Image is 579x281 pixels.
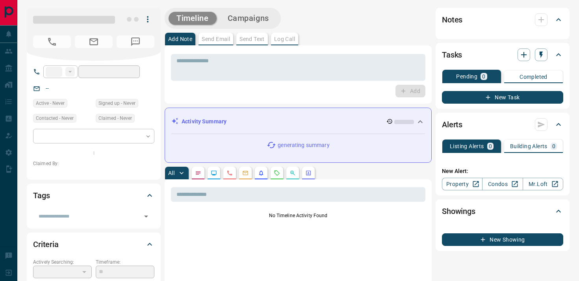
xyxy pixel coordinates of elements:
h2: Tags [33,189,50,202]
p: Add Note [168,36,192,42]
svg: Requests [274,170,280,176]
p: 0 [489,143,492,149]
a: Condos [482,178,523,190]
span: No Number [33,35,71,48]
h2: Criteria [33,238,59,251]
span: No Number [117,35,154,48]
span: Claimed - Never [98,114,132,122]
div: Showings [442,202,563,221]
p: Building Alerts [510,143,547,149]
button: Open [141,211,152,222]
p: New Alert: [442,167,563,175]
p: 0 [482,74,485,79]
svg: Emails [242,170,249,176]
h2: Alerts [442,118,462,131]
span: Active - Never [36,99,65,107]
p: generating summary [278,141,329,149]
div: Activity Summary [171,114,425,129]
p: Completed [520,74,547,80]
p: All [168,170,174,176]
p: Pending [456,74,477,79]
a: Mr.Loft [523,178,563,190]
p: Activity Summary [182,117,226,126]
h2: Tasks [442,48,462,61]
svg: Agent Actions [305,170,312,176]
svg: Lead Browsing Activity [211,170,217,176]
h2: Showings [442,205,475,218]
a: -- [46,85,49,91]
p: 0 [552,143,555,149]
p: Timeframe: [96,259,154,266]
button: Timeline [169,12,217,25]
div: Notes [442,10,563,29]
svg: Notes [195,170,201,176]
h2: Notes [442,13,462,26]
p: Listing Alerts [450,143,484,149]
div: Tags [33,186,154,205]
span: No Email [75,35,113,48]
a: Property [442,178,482,190]
span: Contacted - Never [36,114,74,122]
span: Signed up - Never [98,99,135,107]
div: Alerts [442,115,563,134]
p: Actively Searching: [33,259,92,266]
button: New Showing [442,233,563,246]
div: Tasks [442,45,563,64]
button: New Task [442,91,563,104]
p: No Timeline Activity Found [171,212,425,219]
p: Claimed By: [33,160,154,167]
svg: Calls [226,170,233,176]
button: Campaigns [220,12,277,25]
div: Criteria [33,235,154,254]
svg: Listing Alerts [258,170,264,176]
svg: Opportunities [289,170,296,176]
